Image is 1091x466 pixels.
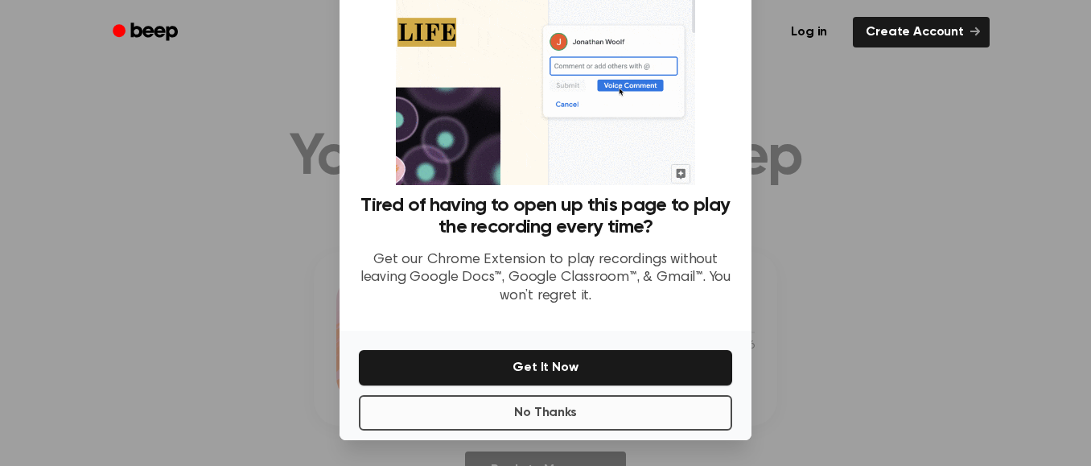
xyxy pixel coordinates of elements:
[359,251,732,306] p: Get our Chrome Extension to play recordings without leaving Google Docs™, Google Classroom™, & Gm...
[853,17,990,47] a: Create Account
[359,395,732,431] button: No Thanks
[359,350,732,386] button: Get It Now
[101,17,192,48] a: Beep
[359,195,732,238] h3: Tired of having to open up this page to play the recording every time?
[775,14,843,51] a: Log in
